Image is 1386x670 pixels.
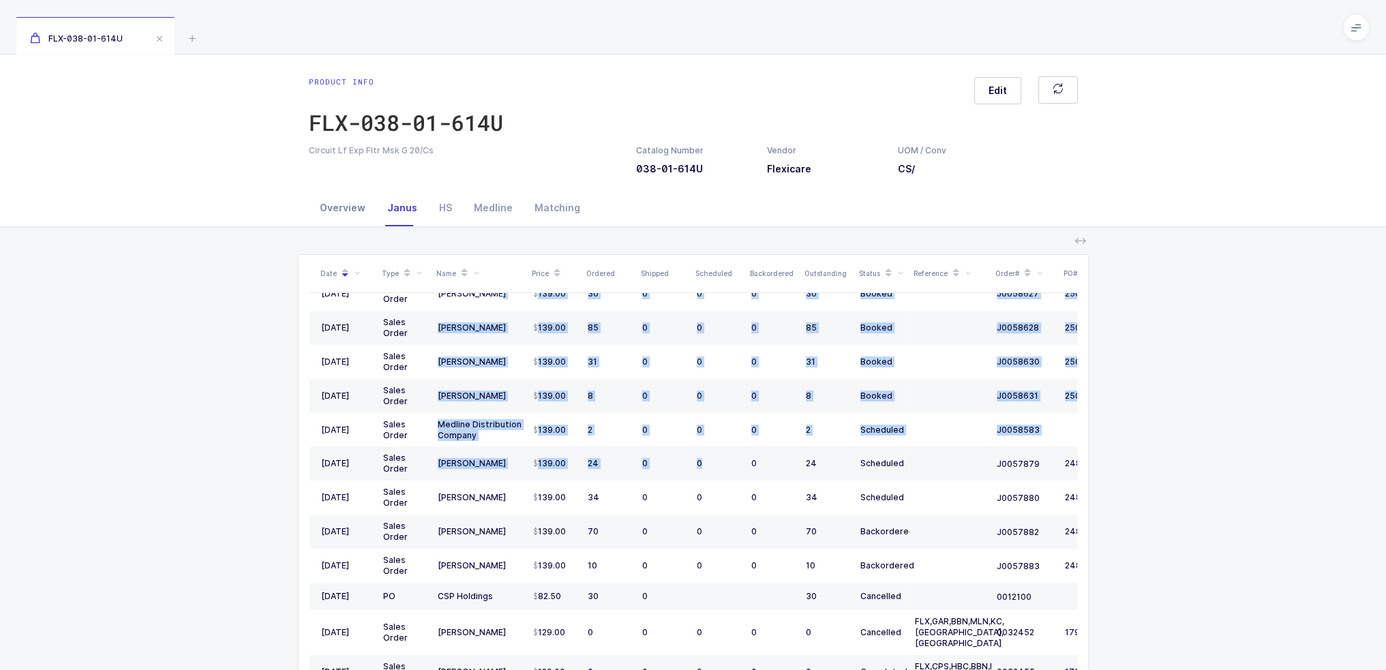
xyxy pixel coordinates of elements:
div: PO [383,591,427,602]
span: 25049112 [1065,322,1105,333]
div: 10 [588,560,631,571]
span: 82.50 [533,591,561,602]
div: [PERSON_NAME] [438,492,522,503]
div: HS [428,189,463,226]
span: 0032452 [997,627,1034,638]
div: Circuit Lf Exp Fltr Msk G 20/Cs [309,144,620,157]
div: UOM / Conv [898,144,947,157]
span: J0058631 [997,391,1038,401]
span: 139.00 [533,322,566,333]
div: Medline Distribution Company [438,419,522,441]
div: 0 [751,458,795,469]
span: Edit [989,84,1007,97]
div: 2 [806,425,849,436]
div: 0 [806,627,849,638]
div: Type [382,262,428,285]
div: [DATE] [321,591,372,602]
div: Sales Order [383,453,427,474]
div: [PERSON_NAME] [438,288,522,299]
div: 0 [751,288,795,299]
div: Matching [524,189,591,226]
div: Sales Order [383,419,427,441]
div: Status [859,262,905,285]
span: 139.00 [533,288,566,299]
div: [PERSON_NAME] [438,627,522,638]
span: 139.00 [533,425,566,436]
div: 0 [751,322,795,333]
div: 0 [697,356,740,367]
span: 24855058 [1065,526,1109,536]
span: J0058627 [997,288,1039,299]
span: 25049110 [1065,356,1106,367]
div: 70 [806,526,849,537]
div: Name [436,262,524,285]
span: 139.00 [533,356,566,367]
div: Scheduled [695,268,742,279]
div: 0 [642,627,686,638]
div: Sales Order [383,283,427,305]
div: Booked [860,322,904,333]
div: Sales Order [383,385,427,407]
div: 0 [642,458,686,469]
div: 0 [751,356,795,367]
span: 25049113 [1065,288,1106,299]
div: [PERSON_NAME] [438,458,522,469]
div: Cancelled [860,627,904,638]
div: PO# [1064,262,1110,285]
div: 30 [588,591,631,602]
div: Booked [860,391,904,401]
span: 24855060 [1065,492,1109,502]
div: 0 [642,560,686,571]
div: 0 [642,322,686,333]
div: 0 [697,560,740,571]
div: 0 [697,391,740,401]
div: 85 [588,322,631,333]
div: 0 [697,526,740,537]
div: [DATE] [321,560,372,571]
div: Outstanding [804,268,851,279]
div: [DATE] [321,322,372,333]
div: 0 [642,492,686,503]
div: 0 [642,356,686,367]
div: 0 [697,458,740,469]
span: J0057880 [997,493,1040,504]
div: Sales Order [383,521,427,543]
div: 0 [697,425,740,436]
div: 0 [751,492,795,503]
span: 17923170 [1065,627,1105,637]
div: Sales Order [383,317,427,339]
div: 0 [751,627,795,638]
div: 10 [806,560,849,571]
div: Scheduled [860,425,904,436]
span: J0058630 [997,356,1040,367]
div: Sales Order [383,487,427,508]
div: [PERSON_NAME] [438,391,522,401]
span: J0057883 [997,561,1040,572]
div: Vendor [767,144,882,157]
div: 0 [642,425,686,436]
span: 129.00 [533,627,565,638]
div: 30 [806,288,849,299]
div: Shipped [641,268,687,279]
div: [PERSON_NAME] [438,356,522,367]
span: FLX-038-01-614U [30,33,123,44]
div: 31 [588,356,631,367]
div: Scheduled [860,458,904,469]
div: Sales Order [383,555,427,577]
h3: CS [898,162,947,176]
div: [PERSON_NAME] [438,526,522,537]
div: 24 [806,458,849,469]
div: 34 [588,492,631,503]
span: 139.00 [533,391,566,401]
button: Edit [974,77,1021,104]
div: Scheduled [860,492,904,503]
div: 0 [697,627,740,638]
div: Cancelled [860,591,904,602]
span: J0058583 [997,425,1040,436]
div: 0 [642,288,686,299]
span: 139.00 [533,492,566,503]
div: [PERSON_NAME] [438,322,522,333]
span: J0058628 [997,322,1039,333]
div: Backordered [860,560,904,571]
div: 0 [642,526,686,537]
